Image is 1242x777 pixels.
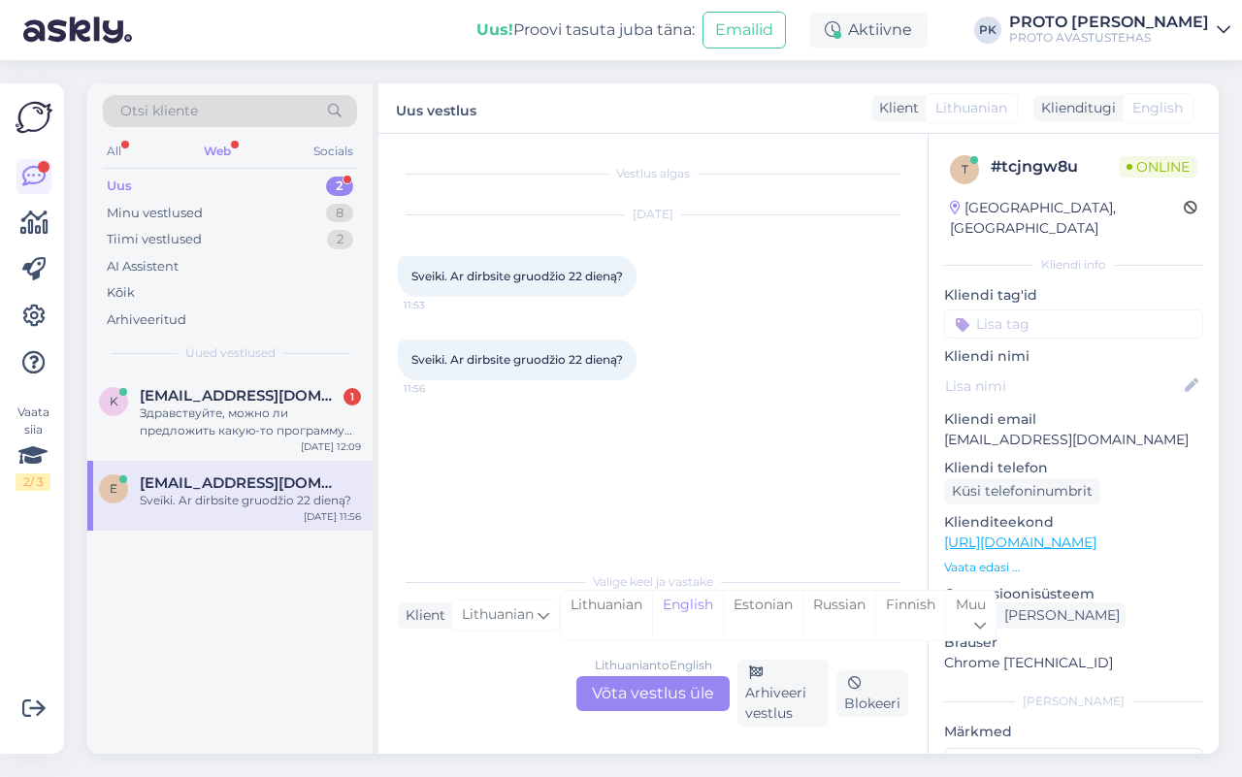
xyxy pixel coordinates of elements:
div: Tiimi vestlused [107,230,202,249]
div: [PERSON_NAME] [944,693,1203,710]
span: e [110,481,117,496]
div: Valige keel ja vastake [398,573,908,591]
div: [DATE] 12:09 [301,439,361,454]
div: 2 [326,177,353,196]
div: Proovi tasuta juba täna: [476,18,695,42]
div: Kõik [107,283,135,303]
div: Võta vestlus üle [576,676,730,711]
span: t [962,162,968,177]
p: Märkmed [944,722,1203,742]
p: Kliendi email [944,409,1203,430]
div: Vaata siia [16,404,50,491]
span: 11:53 [404,298,476,312]
span: kubidina@gmail.com [140,387,342,405]
button: Emailid [703,12,786,49]
p: Kliendi telefon [944,458,1203,478]
div: [DATE] 11:56 [304,509,361,524]
p: Kliendi nimi [944,346,1203,367]
div: Arhiveeri vestlus [737,660,829,727]
div: Finnish [875,591,945,640]
div: 2 [327,230,353,249]
div: Estonian [723,591,802,640]
img: Askly Logo [16,99,52,136]
input: Lisa nimi [945,375,1181,397]
div: Aktiivne [809,13,928,48]
div: 2 / 3 [16,473,50,491]
div: Socials [310,139,357,164]
p: Chrome [TECHNICAL_ID] [944,653,1203,673]
p: Brauser [944,632,1203,653]
p: Kliendi tag'id [944,285,1203,306]
span: Otsi kliente [120,101,198,121]
div: [GEOGRAPHIC_DATA], [GEOGRAPHIC_DATA] [950,198,1184,239]
div: Klient [871,98,919,118]
div: PK [974,16,1001,44]
p: Operatsioonisüsteem [944,584,1203,604]
span: k [110,394,118,408]
span: Sveiki. Ar dirbsite gruodžio 22 dieną? [411,352,623,367]
div: AI Assistent [107,257,179,276]
div: Klient [398,605,445,626]
label: Uus vestlus [396,95,476,121]
div: PROTO [PERSON_NAME] [1009,15,1209,30]
div: All [103,139,125,164]
a: [URL][DOMAIN_NAME] [944,534,1096,551]
div: Web [200,139,235,164]
p: Klienditeekond [944,512,1203,533]
div: Здравствуйте, можно ли предложить какую-то программу на русском языке в эту субботу или воскресен... [140,405,361,439]
div: Blokeeri [836,670,908,717]
div: [DATE] [398,206,908,223]
div: Russian [802,591,875,640]
span: Lithuanian [935,98,1007,118]
span: Sveiki. Ar dirbsite gruodžio 22 dieną? [411,269,623,283]
div: # tcjngw8u [991,155,1119,178]
a: PROTO [PERSON_NAME]PROTO AVASTUSTEHAS [1009,15,1230,46]
div: PROTO AVASTUSTEHAS [1009,30,1209,46]
span: Online [1119,156,1197,178]
span: Muu [956,596,986,613]
div: Arhiveeritud [107,310,186,330]
div: Küsi telefoninumbrit [944,478,1100,504]
p: Vaata edasi ... [944,559,1203,576]
div: 8 [326,204,353,223]
div: Kliendi info [944,256,1203,274]
div: [PERSON_NAME] [997,605,1120,626]
div: Klienditugi [1033,98,1116,118]
span: evelinasrebaliene@gmail.com [140,474,342,492]
span: Lithuanian [462,604,534,626]
div: 1 [343,388,361,405]
div: Minu vestlused [107,204,203,223]
div: Uus [107,177,132,196]
span: Uued vestlused [185,344,276,362]
div: Lithuanian [561,591,652,640]
div: Vestlus algas [398,165,908,182]
div: English [652,591,723,640]
div: Sveiki. Ar dirbsite gruodžio 22 dieną? [140,492,361,509]
input: Lisa tag [944,309,1203,339]
span: English [1132,98,1183,118]
span: 11:56 [404,381,476,396]
p: [EMAIL_ADDRESS][DOMAIN_NAME] [944,430,1203,450]
b: Uus! [476,20,513,39]
div: Lithuanian to English [595,657,712,674]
